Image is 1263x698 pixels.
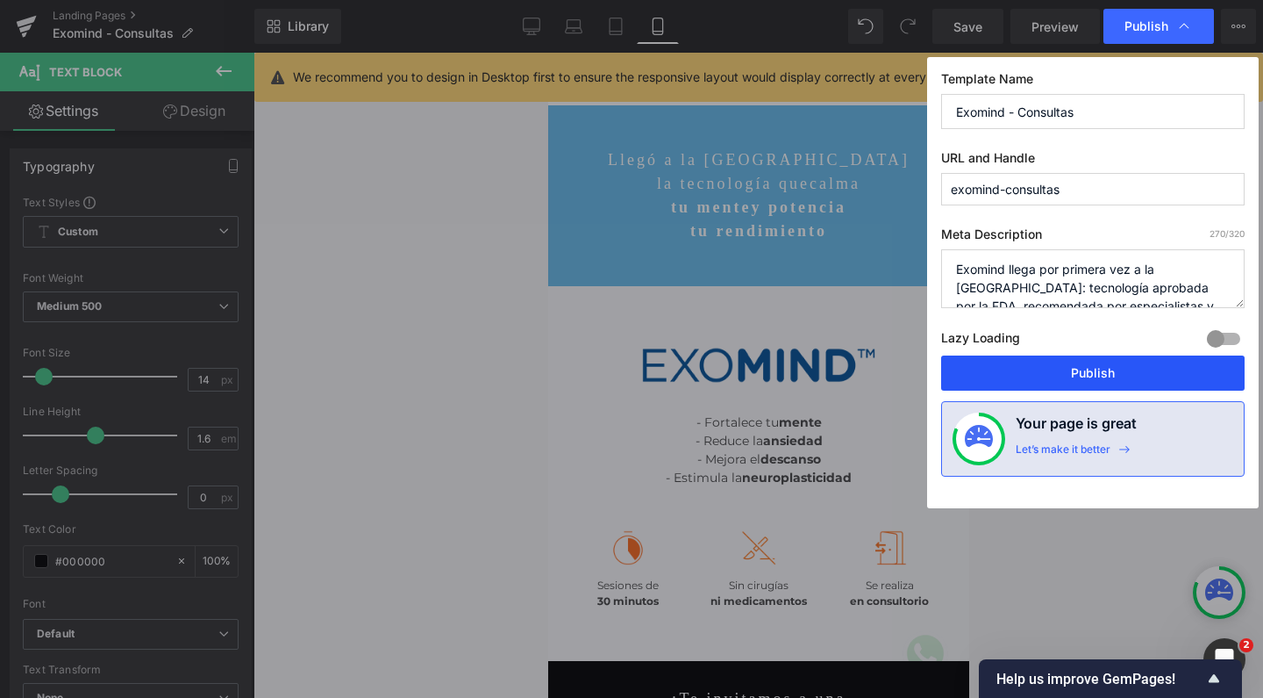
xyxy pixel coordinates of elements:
button: Publish [941,356,1245,391]
span: Publish [1124,18,1168,34]
span: calma [261,122,312,140]
strong: 30 minutos [49,542,111,555]
strong: ansiedad [215,380,275,396]
span: 270 [1209,228,1225,239]
h4: Your page is great [1016,413,1137,443]
p: Llegó a la [GEOGRAPHIC_DATA] [14,96,407,119]
button: Abrir búsqueda [39,7,77,46]
span: /320 [1209,228,1245,239]
label: URL and Handle [941,150,1245,173]
div: Let’s make it better [1016,443,1110,465]
img: onboarding-status.svg [965,425,993,453]
span: - Reduce la [147,380,275,396]
button: Abrir carrito Total de artículos en el carrito: 0 [381,7,419,46]
span: Help us improve GemPages! [996,671,1203,687]
strong: tu mente [123,146,203,163]
strong: ni medicamentos [162,542,259,555]
button: Show survey - Help us improve GemPages! [996,668,1224,689]
label: Lazy Loading [941,327,1020,356]
strong: neuroplasticidad [194,417,303,433]
div: Se realiza [289,513,394,557]
label: Meta Description [941,227,1245,249]
textarea: Exomind llega por primera vez a la [GEOGRAPHIC_DATA]: tecnología aprobada por la FDA, recomendada... [941,249,1245,308]
strong: mente [231,362,274,378]
strong: descanso [212,399,273,414]
strong: y potencia [203,146,298,163]
span: 2 [1239,638,1253,652]
div: Sin cirugías [149,513,271,557]
strong: en consultorio [302,542,381,555]
span: - Estimula la [118,417,303,433]
iframe: Intercom live chat [1203,638,1245,680]
button: Abrir menú de cuenta [342,7,381,46]
span: - Mejora el [149,399,273,414]
label: Template Name [941,71,1245,94]
div: Sesiones de [27,513,132,557]
span: - Fortalece tu [148,362,274,378]
p: la tecnología que [14,119,407,143]
strong: tu rendimiento [142,169,279,187]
